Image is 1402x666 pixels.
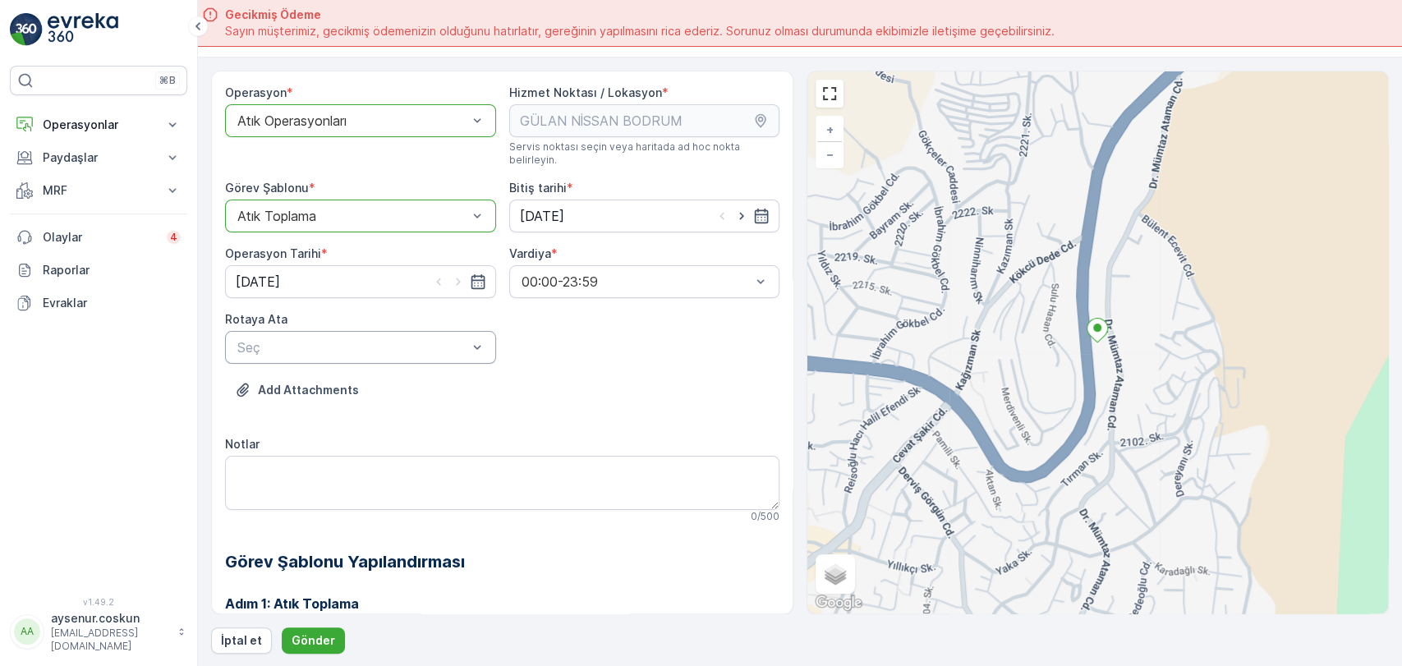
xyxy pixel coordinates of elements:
[159,74,176,87] p: ⌘B
[10,610,187,653] button: AAaysenur.coskun[EMAIL_ADDRESS][DOMAIN_NAME]
[817,556,853,592] a: Layers
[48,13,118,46] img: logo_light-DOdMpM7g.png
[811,592,866,613] a: Bu bölgeyi Google Haritalar'da açın (yeni pencerede açılır)
[509,246,551,260] label: Vardiya
[10,141,187,174] button: Paydaşlar
[826,122,834,136] span: +
[509,200,780,232] input: dd/mm/yyyy
[43,262,181,278] p: Raporlar
[10,287,187,319] a: Evraklar
[225,549,779,574] h2: Görev Şablonu Yapılandırması
[817,81,842,106] a: View Fullscreen
[225,265,496,298] input: dd/mm/yyyy
[817,117,842,142] a: Yakınlaştır
[43,295,181,311] p: Evraklar
[509,140,780,167] span: Servis noktası seçin veya haritada ad hoc nokta belirleyin.
[170,231,177,244] p: 4
[282,627,345,654] button: Gönder
[225,246,321,260] label: Operasyon Tarihi
[225,7,1055,23] span: Gecikmiş Ödeme
[225,181,309,195] label: Görev Şablonu
[258,382,359,398] p: Add Attachments
[225,85,287,99] label: Operasyon
[10,597,187,607] span: v 1.49.2
[509,85,662,99] label: Hizmet Noktası / Lokasyon
[10,254,187,287] a: Raporlar
[225,594,779,613] h3: Adım 1: Atık Toplama
[43,149,154,166] p: Paydaşlar
[509,104,780,137] input: GÜLAN NİSSAN BODRUM
[14,618,40,645] div: AA
[43,229,157,246] p: Olaylar
[10,221,187,254] a: Olaylar4
[43,182,154,199] p: MRF
[509,181,567,195] label: Bitiş tarihi
[221,632,262,649] p: İptal et
[225,23,1055,39] span: Sayın müşterimiz, gecikmiş ödemenizin olduğunu hatırlatır, gereğinin yapılmasını rica ederiz. Sor...
[811,592,866,613] img: Google
[292,632,335,649] p: Gönder
[51,627,169,653] p: [EMAIL_ADDRESS][DOMAIN_NAME]
[211,627,272,654] button: İptal et
[225,437,260,451] label: Notlar
[51,610,169,627] p: aysenur.coskun
[826,147,834,161] span: −
[751,510,779,523] p: 0 / 500
[225,377,369,403] button: Dosya Yükle
[225,312,287,326] label: Rotaya Ata
[10,174,187,207] button: MRF
[43,117,154,133] p: Operasyonlar
[10,13,43,46] img: logo
[10,108,187,141] button: Operasyonlar
[817,142,842,167] a: Uzaklaştır
[237,338,467,357] p: Seç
